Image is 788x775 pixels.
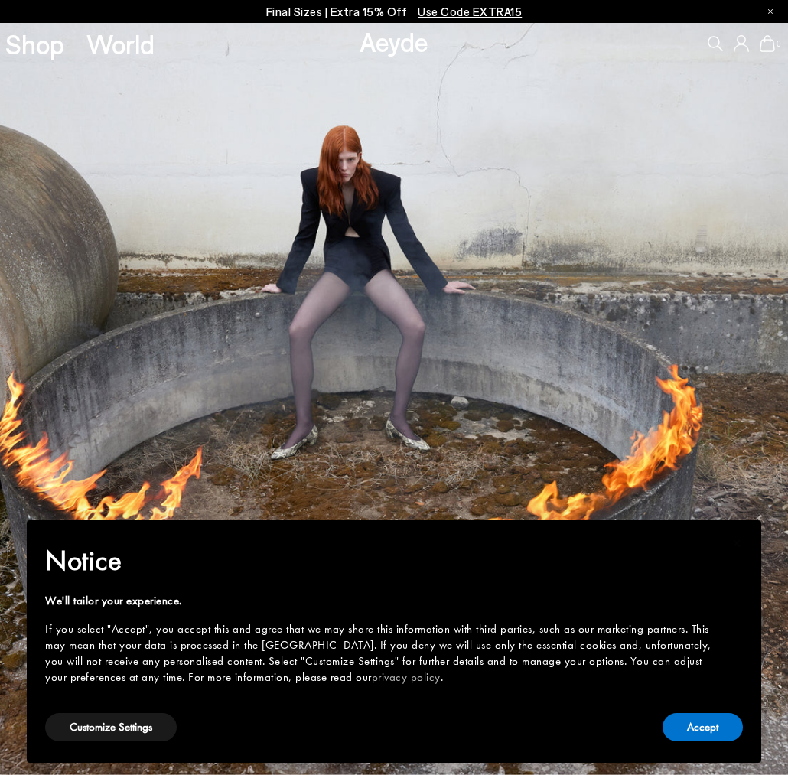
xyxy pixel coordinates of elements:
a: Aeyde [360,25,428,57]
a: 0 [760,35,775,52]
div: We'll tailor your experience. [45,593,718,609]
h2: Notice [45,541,718,581]
span: × [732,531,742,555]
p: Final Sizes | Extra 15% Off [266,2,523,21]
a: privacy policy [372,669,441,685]
button: Close this notice [718,525,755,562]
div: If you select "Accept", you accept this and agree that we may share this information with third p... [45,621,718,685]
a: Shop [5,31,64,57]
span: 0 [775,40,783,48]
a: World [86,31,155,57]
button: Customize Settings [45,713,177,741]
span: Navigate to /collections/ss25-final-sizes [418,5,522,18]
button: Accept [663,713,743,741]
